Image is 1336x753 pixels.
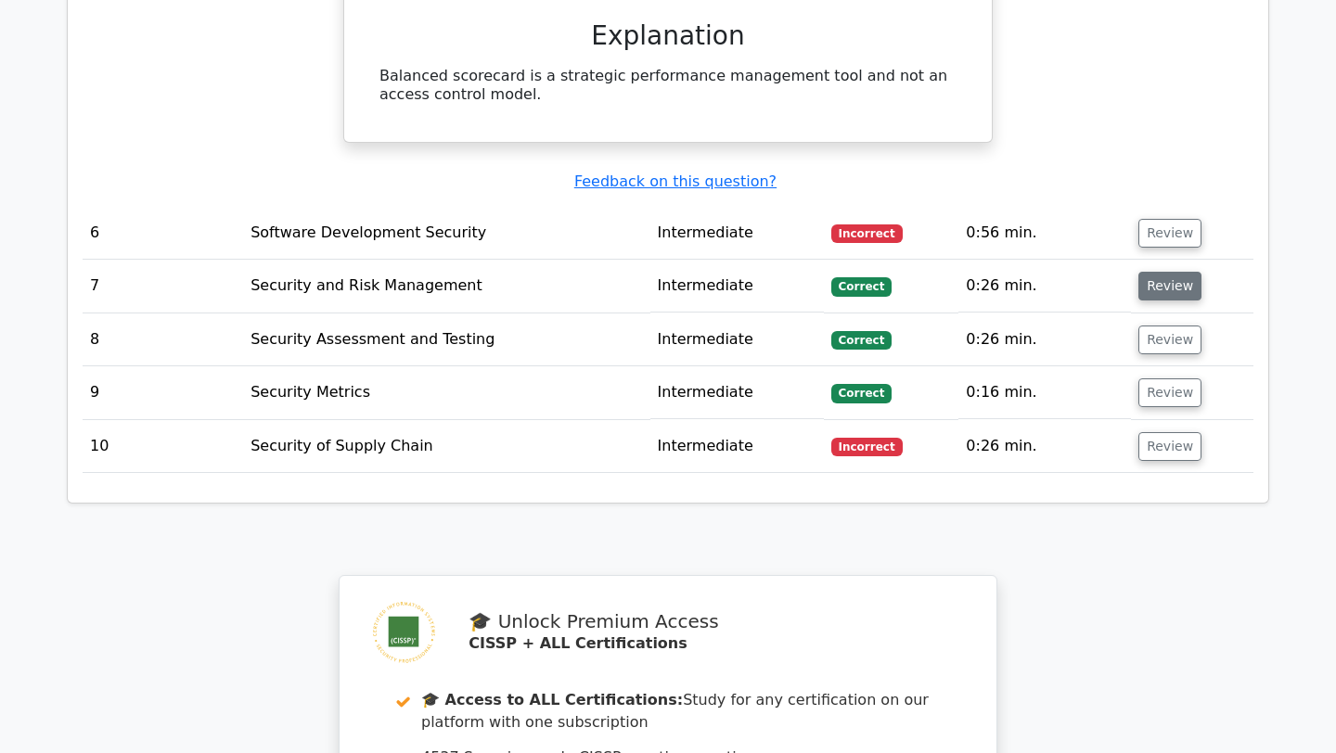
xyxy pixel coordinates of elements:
[831,331,892,350] span: Correct
[958,366,1131,419] td: 0:16 min.
[83,366,243,419] td: 9
[831,277,892,296] span: Correct
[650,207,824,260] td: Intermediate
[243,366,649,419] td: Security Metrics
[1138,219,1201,248] button: Review
[243,207,649,260] td: Software Development Security
[958,260,1131,313] td: 0:26 min.
[831,384,892,402] span: Correct
[1138,378,1201,407] button: Review
[958,420,1131,473] td: 0:26 min.
[243,313,649,366] td: Security Assessment and Testing
[574,172,777,190] a: Feedback on this question?
[243,260,649,313] td: Security and Risk Management
[379,67,957,106] div: Balanced scorecard is a strategic performance management tool and not an access control model.
[83,207,243,260] td: 6
[83,420,243,473] td: 10
[831,438,903,456] span: Incorrect
[958,207,1131,260] td: 0:56 min.
[958,313,1131,366] td: 0:26 min.
[1138,325,1201,354] button: Review
[650,313,824,366] td: Intermediate
[1138,272,1201,300] button: Review
[83,313,243,366] td: 8
[83,260,243,313] td: 7
[650,260,824,313] td: Intermediate
[650,420,824,473] td: Intermediate
[243,420,649,473] td: Security of Supply Chain
[379,20,957,52] h3: Explanation
[831,224,903,243] span: Incorrect
[650,366,824,419] td: Intermediate
[1138,432,1201,461] button: Review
